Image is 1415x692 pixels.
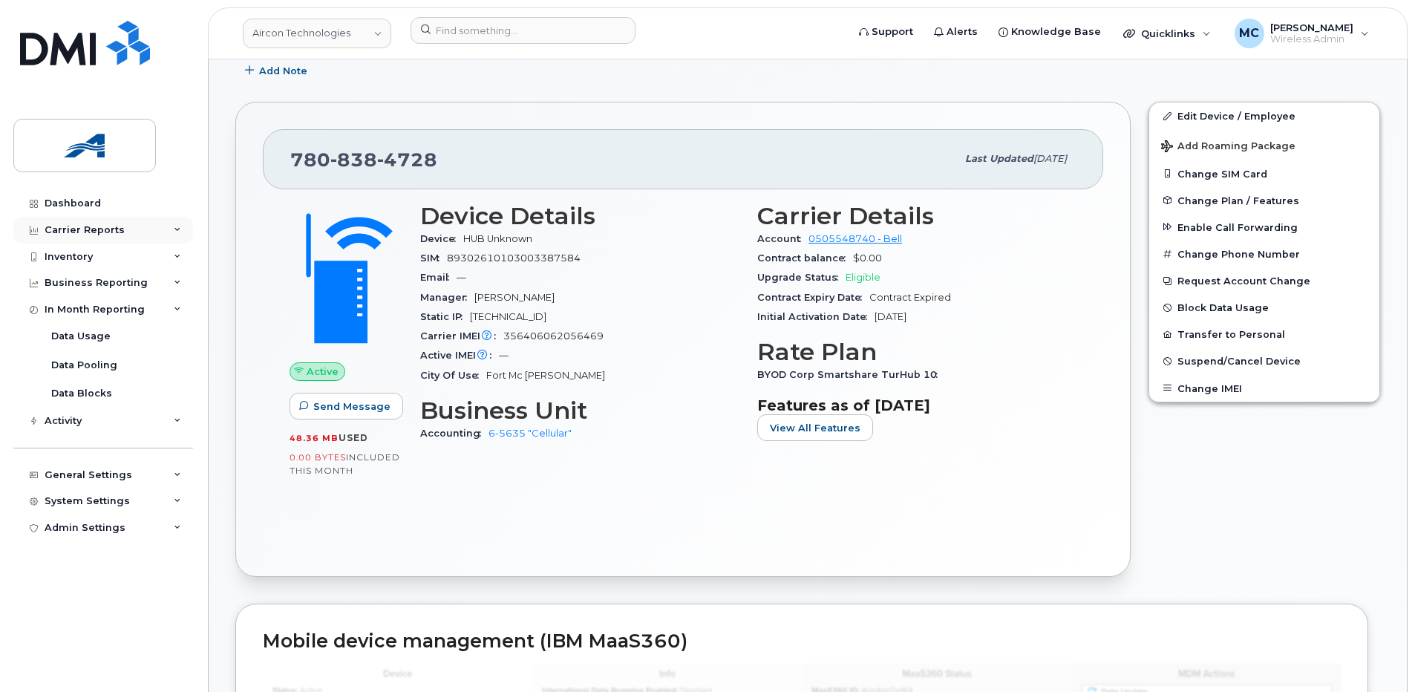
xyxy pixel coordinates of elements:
h3: Rate Plan [757,339,1076,365]
span: Active IMEI [420,350,499,361]
span: Support [872,25,913,39]
h2: Mobile device management (IBM MaaS360) [263,631,1341,652]
button: Change IMEI [1149,375,1379,402]
span: 0.00 Bytes [290,452,346,463]
span: — [457,272,466,283]
span: Accounting [420,428,488,439]
button: Enable Call Forwarding [1149,214,1379,241]
span: Eligible [846,272,880,283]
span: Initial Activation Date [757,311,875,322]
span: HUB Unknown [463,233,532,244]
span: Send Message [313,399,390,414]
span: 356406062056469 [503,330,604,342]
button: Block Data Usage [1149,294,1379,321]
span: Static IP [420,311,470,322]
span: 780 [290,148,437,171]
span: Knowledge Base [1011,25,1101,39]
button: Request Account Change [1149,267,1379,294]
div: Mark Cordingley [1224,19,1379,48]
span: View All Features [770,421,860,435]
button: Add Note [235,57,320,84]
input: Find something... [411,17,635,44]
span: Fort Mc [PERSON_NAME] [486,370,605,381]
button: View All Features [757,414,873,441]
a: Alerts [924,17,988,47]
button: Change Phone Number [1149,241,1379,267]
span: [TECHNICAL_ID] [470,311,546,322]
span: Contract Expired [869,292,951,303]
button: Send Message [290,393,403,420]
span: Email [420,272,457,283]
span: Alerts [947,25,978,39]
span: [DATE] [875,311,906,322]
span: Suspend/Cancel Device [1177,356,1301,367]
span: 89302610103003387584 [447,252,581,264]
span: [PERSON_NAME] [1270,22,1353,33]
span: Active [307,365,339,379]
span: City Of Use [420,370,486,381]
button: Change Plan / Features [1149,187,1379,214]
span: Upgrade Status [757,272,846,283]
span: Account [757,233,808,244]
span: Carrier IMEI [420,330,503,342]
span: Wireless Admin [1270,33,1353,45]
a: Knowledge Base [988,17,1111,47]
a: 0505548740 - Bell [808,233,902,244]
span: SIM [420,252,447,264]
span: Add Roaming Package [1161,140,1295,154]
span: Contract balance [757,252,853,264]
span: $0.00 [853,252,882,264]
span: Contract Expiry Date [757,292,869,303]
span: BYOD Corp Smartshare TurHub 10 [757,369,945,380]
div: Quicklinks [1113,19,1221,48]
a: Support [849,17,924,47]
h3: Business Unit [420,397,739,424]
a: 6-5635 "Cellular" [488,428,572,439]
span: Enable Call Forwarding [1177,221,1298,232]
button: Change SIM Card [1149,160,1379,187]
span: used [339,432,368,443]
h3: Device Details [420,203,739,229]
h3: Features as of [DATE] [757,396,1076,414]
span: included this month [290,451,400,476]
span: [DATE] [1033,153,1067,164]
span: Last updated [965,153,1033,164]
span: Change Plan / Features [1177,195,1299,206]
span: Manager [420,292,474,303]
span: — [499,350,509,361]
span: 4728 [377,148,437,171]
span: MC [1239,25,1259,42]
span: Device [420,233,463,244]
a: Edit Device / Employee [1149,102,1379,129]
span: 48.36 MB [290,433,339,443]
button: Suspend/Cancel Device [1149,347,1379,374]
h3: Carrier Details [757,203,1076,229]
span: [PERSON_NAME] [474,292,555,303]
span: Quicklinks [1141,27,1195,39]
button: Transfer to Personal [1149,321,1379,347]
a: Aircon Technologies [243,19,391,48]
span: Add Note [259,64,307,78]
span: 838 [330,148,377,171]
button: Add Roaming Package [1149,130,1379,160]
